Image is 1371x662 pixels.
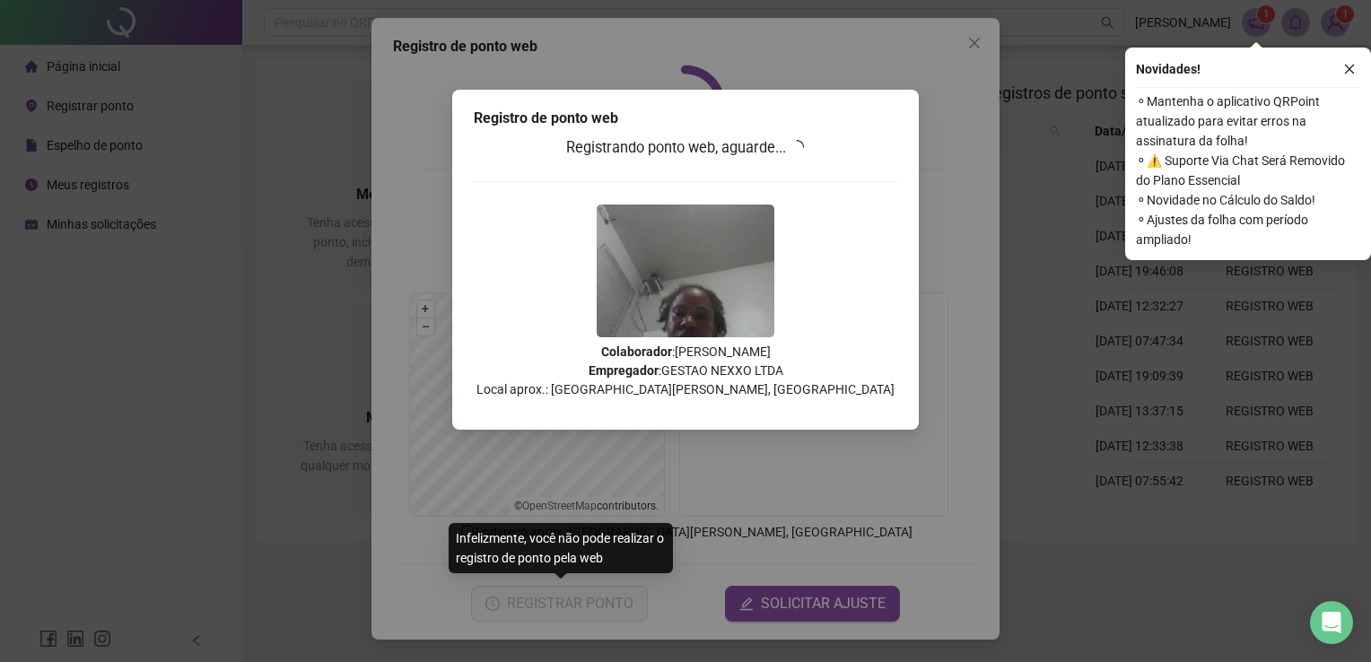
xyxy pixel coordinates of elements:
p: : [PERSON_NAME] : GESTAO NEXXO LTDA Local aprox.: [GEOGRAPHIC_DATA][PERSON_NAME], [GEOGRAPHIC_DATA] [474,343,897,399]
span: close [1343,63,1356,75]
span: Novidades ! [1136,59,1201,79]
h3: Registrando ponto web, aguarde... [474,136,897,160]
span: ⚬ Ajustes da folha com período ampliado! [1136,210,1360,249]
div: Open Intercom Messenger [1310,601,1353,644]
span: loading [787,137,807,157]
div: Infelizmente, você não pode realizar o registro de ponto pela web [449,523,673,573]
strong: Colaborador [601,344,672,359]
strong: Empregador [589,363,659,378]
div: Registro de ponto web [474,108,897,129]
img: Z [597,205,774,337]
span: ⚬ Novidade no Cálculo do Saldo! [1136,190,1360,210]
span: ⚬ Mantenha o aplicativo QRPoint atualizado para evitar erros na assinatura da folha! [1136,91,1360,151]
span: ⚬ ⚠️ Suporte Via Chat Será Removido do Plano Essencial [1136,151,1360,190]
